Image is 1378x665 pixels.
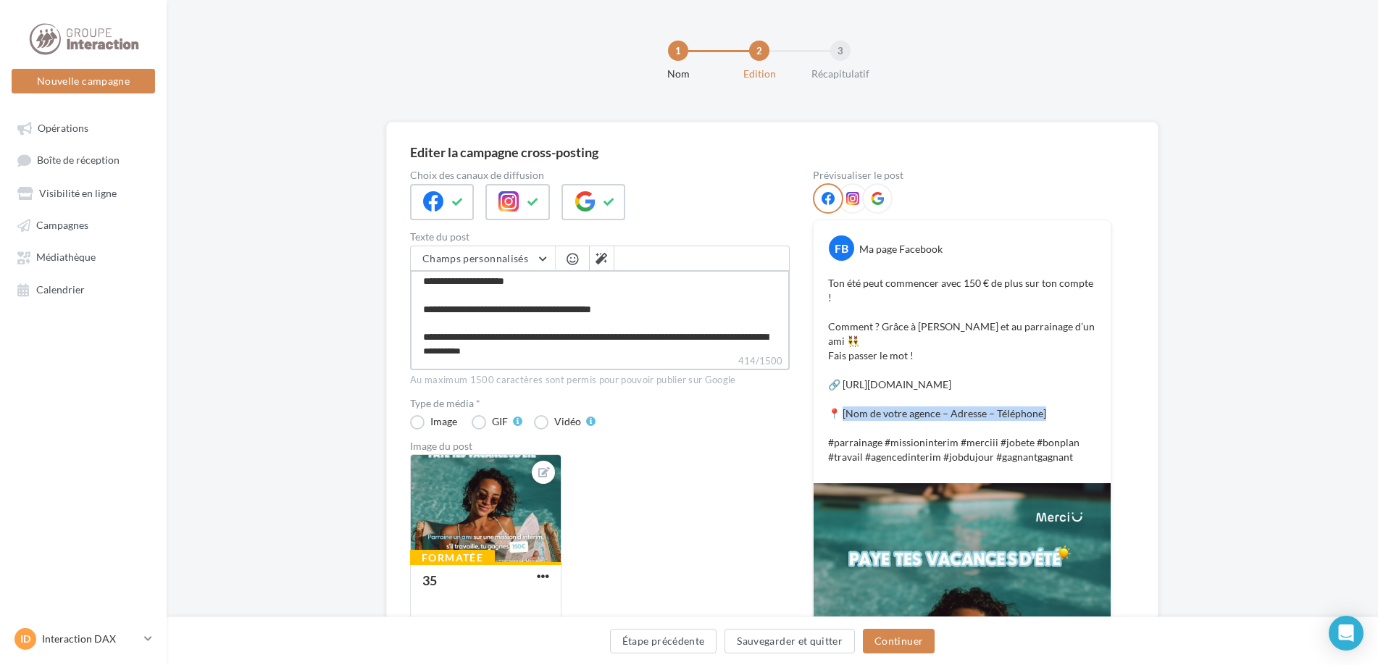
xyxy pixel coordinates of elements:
div: FB [829,235,854,261]
div: 3 [830,41,851,61]
button: Sauvegarder et quitter [725,629,855,653]
div: GIF [492,417,508,427]
div: 1 [668,41,688,61]
div: Editer la campagne cross-posting [410,146,598,159]
a: ID Interaction DAX [12,625,155,653]
label: Choix des canaux de diffusion [410,170,790,180]
div: Récapitulatif [794,67,887,81]
button: Continuer [863,629,935,653]
button: Nouvelle campagne [12,69,155,93]
span: Champs personnalisés [422,252,528,264]
a: Médiathèque [9,243,158,269]
div: Image [430,417,457,427]
p: Ton été peut commencer avec 150 € de plus sur ton compte ! Comment ? Grâce à [PERSON_NAME] et au ... [828,276,1096,464]
div: Nom [632,67,725,81]
label: Texte du post [410,232,790,242]
button: Étape précédente [610,629,717,653]
span: Médiathèque [36,251,96,264]
div: Image du post [410,441,790,451]
span: Boîte de réception [37,154,120,167]
div: Vidéo [554,417,581,427]
div: Formatée [410,550,495,566]
p: Interaction DAX [42,632,138,646]
a: Calendrier [9,276,158,302]
div: Au maximum 1500 caractères sont permis pour pouvoir publier sur Google [410,374,790,387]
label: Type de média * [410,398,790,409]
a: Boîte de réception [9,146,158,173]
a: Visibilité en ligne [9,180,158,206]
button: Champs personnalisés [411,246,555,271]
div: Prévisualiser le post [813,170,1111,180]
a: Opérations [9,114,158,141]
label: 414/1500 [410,354,790,370]
div: 35 [422,572,437,588]
span: ID [20,632,30,646]
div: Ma page Facebook [859,242,943,256]
div: 2 [749,41,769,61]
span: Calendrier [36,283,85,296]
span: Opérations [38,122,88,134]
span: Visibilité en ligne [39,187,117,199]
span: Campagnes [36,219,88,231]
a: Campagnes [9,212,158,238]
div: Open Intercom Messenger [1329,616,1364,651]
div: Edition [713,67,806,81]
